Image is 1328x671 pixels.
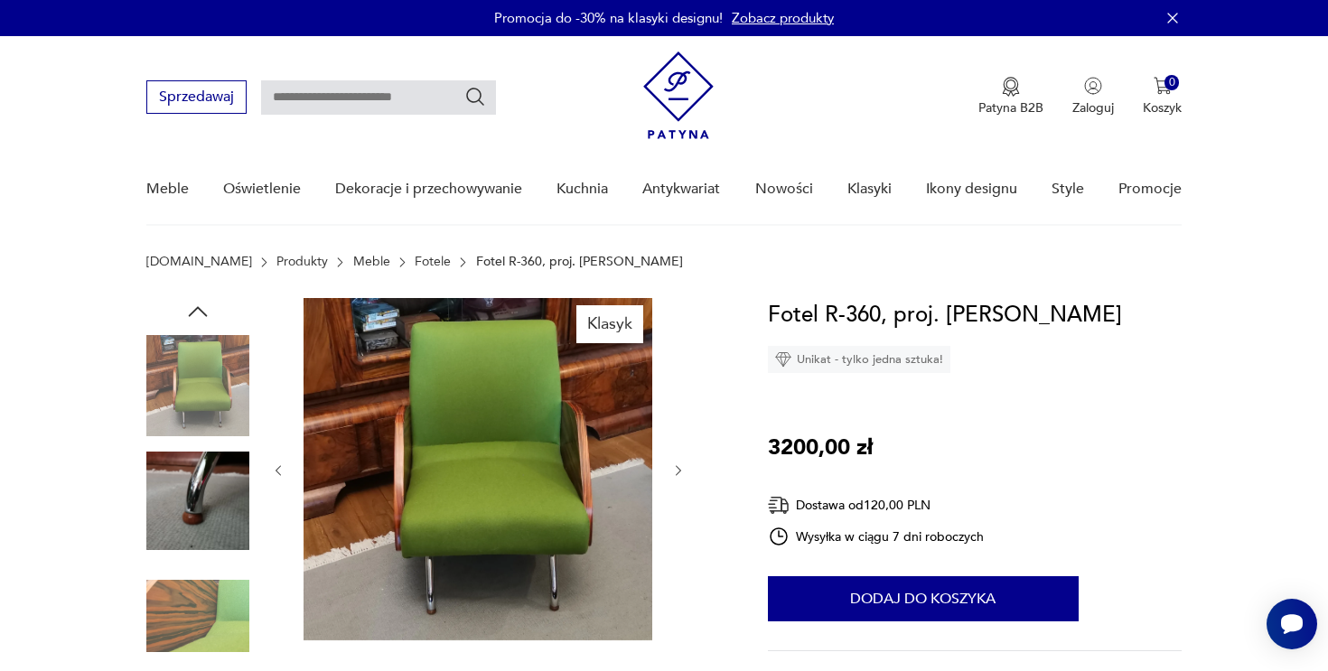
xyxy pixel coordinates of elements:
[768,526,985,547] div: Wysyłka w ciągu 7 dni roboczych
[146,80,247,114] button: Sprzedawaj
[476,255,683,269] p: Fotel R-360, proj. [PERSON_NAME]
[556,154,608,224] a: Kuchnia
[926,154,1017,224] a: Ikony designu
[1118,154,1182,224] a: Promocje
[643,51,714,139] img: Patyna - sklep z meblami i dekoracjami vintage
[146,564,249,667] img: Zdjęcie produktu Fotel R-360, proj. J. Różański
[223,154,301,224] a: Oświetlenie
[464,86,486,107] button: Szukaj
[978,99,1043,116] p: Patyna B2B
[1154,77,1172,95] img: Ikona koszyka
[768,494,985,517] div: Dostawa od 120,00 PLN
[768,494,790,517] img: Ikona dostawy
[146,255,252,269] a: [DOMAIN_NAME]
[1072,99,1114,116] p: Zaloguj
[642,154,720,224] a: Antykwariat
[1002,77,1020,97] img: Ikona medalu
[304,298,652,640] img: Zdjęcie produktu Fotel R-360, proj. J. Różański
[353,255,390,269] a: Meble
[576,305,643,343] div: Klasyk
[1267,599,1317,649] iframe: Smartsupp widget button
[978,77,1043,116] a: Ikona medaluPatyna B2B
[276,255,328,269] a: Produkty
[146,334,249,437] img: Zdjęcie produktu Fotel R-360, proj. J. Różański
[768,576,1079,621] button: Dodaj do koszyka
[978,77,1043,116] button: Patyna B2B
[768,298,1122,332] h1: Fotel R-360, proj. [PERSON_NAME]
[1072,77,1114,116] button: Zaloguj
[768,431,873,465] p: 3200,00 zł
[847,154,892,224] a: Klasyki
[755,154,813,224] a: Nowości
[1084,77,1102,95] img: Ikonka użytkownika
[1164,75,1180,90] div: 0
[415,255,451,269] a: Fotele
[768,346,950,373] div: Unikat - tylko jedna sztuka!
[775,351,791,368] img: Ikona diamentu
[1052,154,1084,224] a: Style
[335,154,522,224] a: Dekoracje i przechowywanie
[146,154,189,224] a: Meble
[1143,77,1182,116] button: 0Koszyk
[732,9,834,27] a: Zobacz produkty
[494,9,723,27] p: Promocja do -30% na klasyki designu!
[1143,99,1182,116] p: Koszyk
[146,450,249,553] img: Zdjęcie produktu Fotel R-360, proj. J. Różański
[146,92,247,105] a: Sprzedawaj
